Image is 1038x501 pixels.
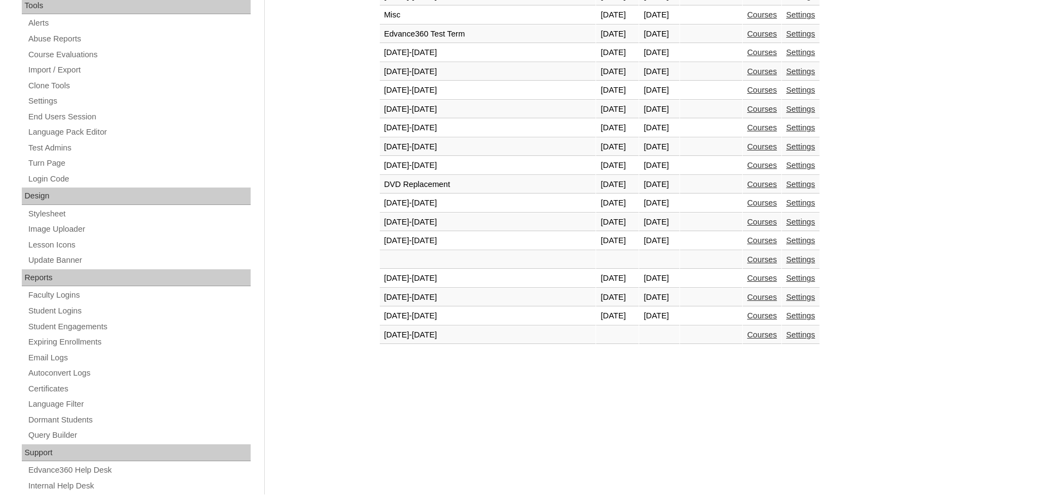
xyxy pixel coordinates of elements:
a: Turn Page [27,156,251,170]
a: Courses [747,330,777,339]
a: Lesson Icons [27,238,251,252]
a: Courses [747,142,777,151]
a: Test Admins [27,141,251,155]
td: [DATE] [639,269,679,288]
a: Student Logins [27,304,251,318]
a: Settings [786,293,815,301]
td: [DATE] [596,288,639,307]
a: Import / Export [27,63,251,77]
a: Settings [786,218,815,226]
a: Expiring Enrollments [27,335,251,349]
td: [DATE]-[DATE] [380,138,596,156]
td: [DATE] [639,194,679,213]
a: Login Code [27,172,251,186]
a: Settings [786,86,815,94]
td: [DATE]-[DATE] [380,326,596,345]
a: Edvance360 Help Desk [27,463,251,477]
td: [DATE]-[DATE] [380,194,596,213]
a: Settings [27,94,251,108]
a: Image Uploader [27,222,251,236]
a: Courses [747,67,777,76]
div: Design [22,188,251,205]
td: [DATE]-[DATE] [380,213,596,232]
a: Courses [747,105,777,113]
a: Courses [747,236,777,245]
td: [DATE]-[DATE] [380,288,596,307]
a: Courses [747,123,777,132]
a: Settings [786,180,815,189]
a: Settings [786,105,815,113]
a: Abuse Reports [27,32,251,46]
td: [DATE]-[DATE] [380,81,596,100]
td: [DATE] [596,119,639,137]
td: [DATE]-[DATE] [380,119,596,137]
td: [DATE] [596,232,639,250]
a: Alerts [27,16,251,30]
a: Internal Help Desk [27,479,251,493]
a: Courses [747,180,777,189]
td: [DATE] [596,269,639,288]
td: [DATE]-[DATE] [380,63,596,81]
td: [DATE] [639,156,679,175]
td: [DATE] [639,63,679,81]
td: [DATE]-[DATE] [380,232,596,250]
a: Settings [786,123,815,132]
a: Stylesheet [27,207,251,221]
div: Reports [22,269,251,287]
a: Language Pack Editor [27,125,251,139]
a: Settings [786,142,815,151]
td: [DATE] [639,138,679,156]
a: End Users Session [27,110,251,124]
a: Settings [786,236,815,245]
a: Dormant Students [27,413,251,427]
td: [DATE]-[DATE] [380,269,596,288]
td: [DATE] [639,119,679,137]
a: Courses [747,293,777,301]
td: [DATE] [596,213,639,232]
td: [DATE] [596,100,639,119]
td: [DATE] [596,138,639,156]
td: [DATE] [639,6,679,25]
a: Courses [747,198,777,207]
td: [DATE] [639,288,679,307]
a: Courses [747,86,777,94]
td: [DATE] [596,194,639,213]
a: Autoconvert Logs [27,366,251,380]
a: Courses [747,161,777,170]
td: DVD Replacement [380,176,596,194]
a: Courses [747,311,777,320]
a: Settings [786,67,815,76]
a: Faculty Logins [27,288,251,302]
td: [DATE] [596,25,639,44]
td: [DATE]-[DATE] [380,44,596,62]
td: [DATE] [639,81,679,100]
a: Language Filter [27,397,251,411]
a: Email Logs [27,351,251,365]
a: Settings [786,10,815,19]
td: [DATE]-[DATE] [380,156,596,175]
td: [DATE] [639,232,679,250]
a: Course Evaluations [27,48,251,62]
a: Update Banner [27,253,251,267]
a: Courses [747,10,777,19]
td: [DATE] [639,213,679,232]
td: [DATE] [596,44,639,62]
a: Clone Tools [27,79,251,93]
td: [DATE] [596,6,639,25]
a: Settings [786,311,815,320]
a: Settings [786,274,815,282]
a: Courses [747,255,777,264]
td: Edvance360 Test Term [380,25,596,44]
a: Settings [786,198,815,207]
a: Settings [786,330,815,339]
td: [DATE] [596,307,639,325]
div: Support [22,444,251,462]
td: [DATE] [596,81,639,100]
a: Courses [747,48,777,57]
td: [DATE] [596,63,639,81]
a: Settings [786,29,815,38]
td: [DATE] [639,25,679,44]
a: Courses [747,29,777,38]
td: [DATE]-[DATE] [380,307,596,325]
td: [DATE] [639,307,679,325]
